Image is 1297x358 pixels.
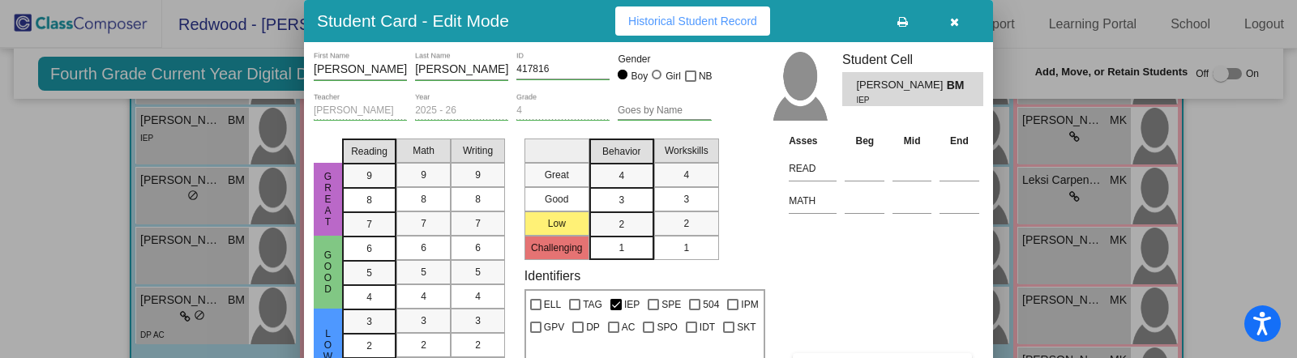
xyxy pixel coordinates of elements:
[314,105,407,117] input: teacher
[421,216,426,231] span: 7
[856,77,946,94] span: [PERSON_NAME]
[366,290,372,305] span: 4
[661,295,681,314] span: SPE
[586,318,600,337] span: DP
[618,52,711,66] mat-label: Gender
[618,105,711,117] input: goes by name
[475,265,481,279] span: 5
[683,168,689,182] span: 4
[785,132,841,150] th: Asses
[413,143,434,158] span: Math
[475,168,481,182] span: 9
[619,241,624,255] span: 1
[699,66,713,86] span: NB
[619,217,624,232] span: 2
[475,216,481,231] span: 7
[619,168,624,183] span: 4
[737,318,756,337] span: SKT
[421,192,426,207] span: 8
[842,52,983,67] h3: Student Cell
[665,69,681,83] div: Girl
[421,313,426,328] span: 3
[544,318,564,337] span: GPV
[421,168,426,182] span: 9
[475,241,481,255] span: 6
[665,143,708,158] span: Workskills
[421,265,426,279] span: 5
[544,295,561,314] span: ELL
[475,192,481,207] span: 8
[366,168,372,183] span: 9
[516,105,610,117] input: grade
[463,143,493,158] span: Writing
[741,295,758,314] span: IPM
[602,144,640,159] span: Behavior
[583,295,602,314] span: TAG
[935,132,983,150] th: End
[366,266,372,280] span: 5
[366,339,372,353] span: 2
[619,193,624,207] span: 3
[622,318,636,337] span: AC
[421,289,426,304] span: 4
[615,6,770,36] button: Historical Student Record
[366,314,372,329] span: 3
[421,338,426,352] span: 2
[475,289,481,304] span: 4
[683,216,689,231] span: 2
[516,64,610,75] input: Enter ID
[789,156,837,181] input: assessment
[321,249,336,295] span: Good
[321,171,336,228] span: Great
[475,338,481,352] span: 2
[856,94,935,106] span: IEP
[631,69,648,83] div: Boy
[683,192,689,207] span: 3
[841,132,888,150] th: Beg
[317,11,509,31] h3: Student Card - Edit Mode
[628,15,757,28] span: Historical Student Record
[700,318,715,337] span: IDT
[624,295,640,314] span: IEP
[888,132,935,150] th: Mid
[524,268,580,283] label: Identifiers
[475,313,481,328] span: 3
[366,241,372,256] span: 6
[421,241,426,255] span: 6
[683,241,689,255] span: 1
[415,105,508,117] input: year
[947,77,970,94] span: BM
[657,318,677,337] span: SPO
[351,144,387,159] span: Reading
[366,217,372,232] span: 7
[789,189,837,213] input: assessment
[703,295,719,314] span: 504
[366,193,372,207] span: 8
